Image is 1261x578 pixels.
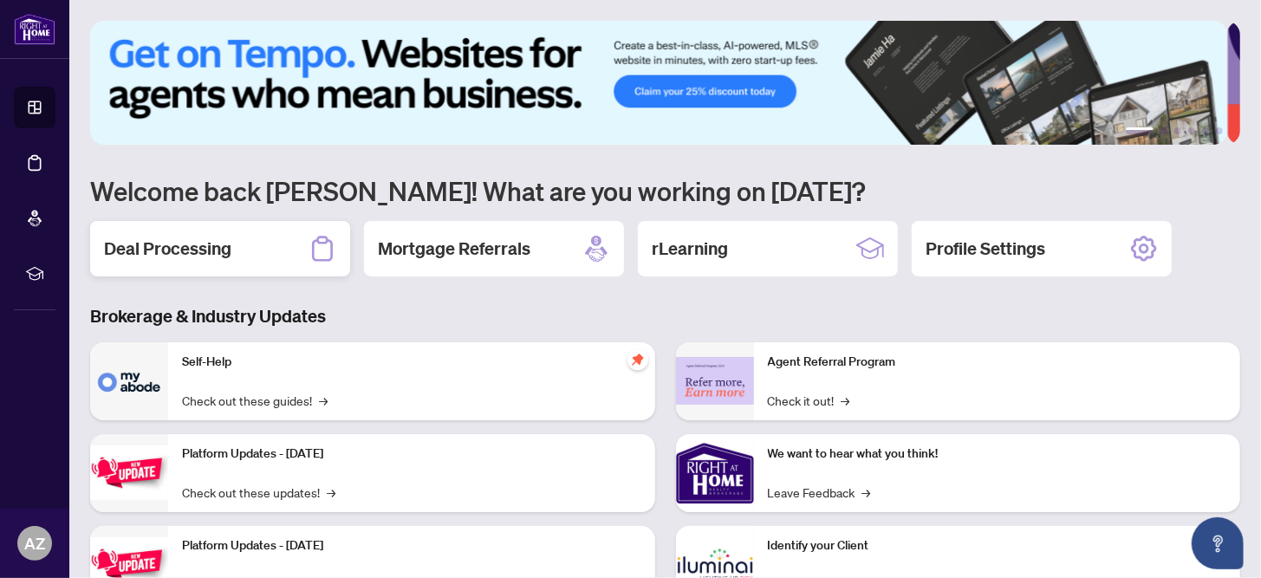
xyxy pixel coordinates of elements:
[24,531,45,555] span: AZ
[627,349,648,370] span: pushpin
[319,391,328,410] span: →
[768,536,1227,555] p: Identify your Client
[926,237,1045,261] h2: Profile Settings
[182,445,641,464] p: Platform Updates - [DATE]
[182,483,335,502] a: Check out these updates!→
[1192,517,1244,569] button: Open asap
[1126,127,1154,134] button: 1
[327,483,335,502] span: →
[182,353,641,372] p: Self-Help
[1216,127,1223,134] button: 6
[378,237,530,261] h2: Mortgage Referrals
[652,237,728,261] h2: rLearning
[90,21,1227,145] img: Slide 0
[768,353,1227,372] p: Agent Referral Program
[1160,127,1167,134] button: 2
[768,483,871,502] a: Leave Feedback→
[90,342,168,420] img: Self-Help
[182,536,641,555] p: Platform Updates - [DATE]
[90,174,1240,207] h1: Welcome back [PERSON_NAME]! What are you working on [DATE]?
[1202,127,1209,134] button: 5
[768,391,850,410] a: Check it out!→
[676,434,754,512] img: We want to hear what you think!
[90,445,168,500] img: Platform Updates - July 21, 2025
[90,304,1240,328] h3: Brokerage & Industry Updates
[1188,127,1195,134] button: 4
[768,445,1227,464] p: We want to hear what you think!
[676,357,754,405] img: Agent Referral Program
[842,391,850,410] span: →
[14,13,55,45] img: logo
[862,483,871,502] span: →
[1174,127,1181,134] button: 3
[104,237,231,261] h2: Deal Processing
[182,391,328,410] a: Check out these guides!→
